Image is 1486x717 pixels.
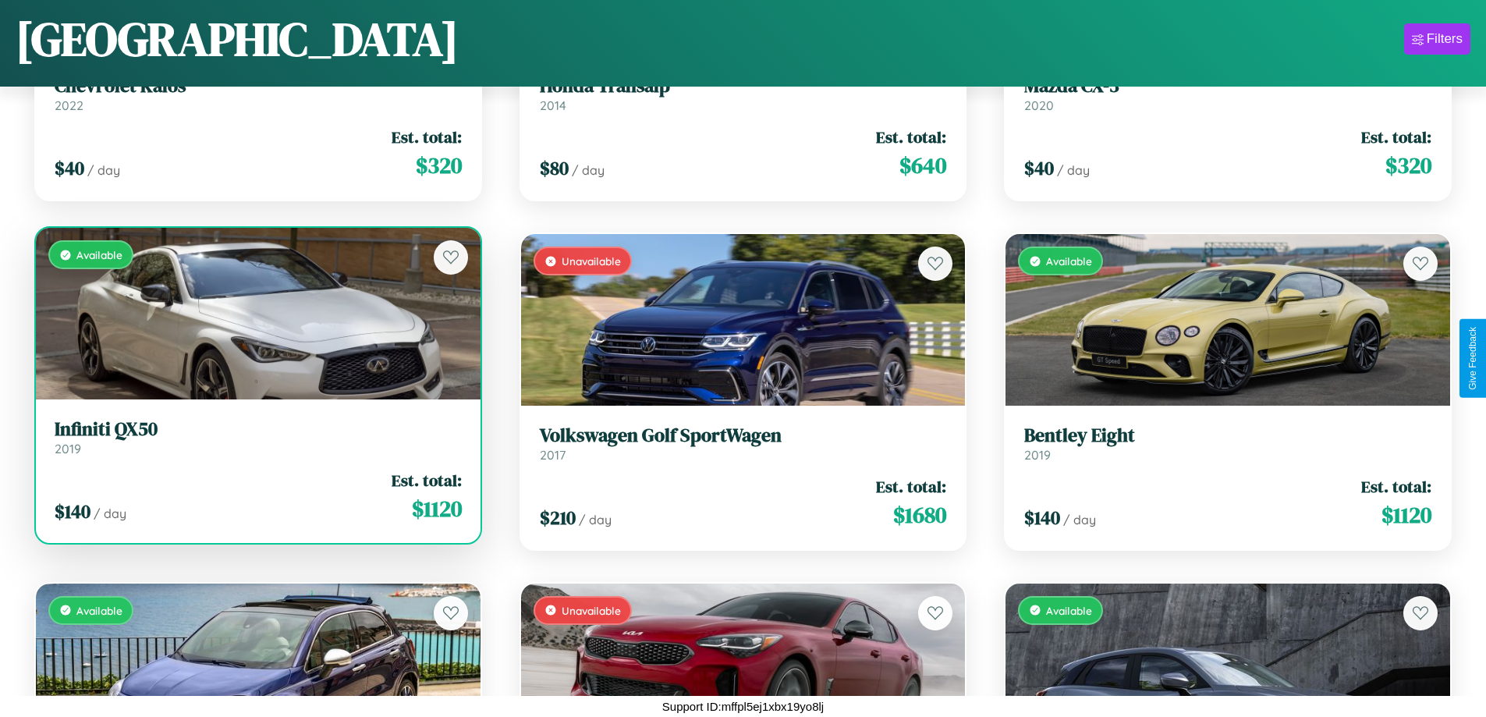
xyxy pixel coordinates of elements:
span: 2019 [1024,447,1051,463]
p: Support ID: mffpl5ej1xbx19yo8lj [662,696,824,717]
span: Est. total: [392,126,462,148]
span: $ 320 [416,150,462,181]
span: / day [572,162,605,178]
span: $ 140 [1024,505,1060,531]
span: 2020 [1024,98,1054,113]
span: / day [1063,512,1096,527]
h3: Chevrolet Kalos [55,75,462,98]
a: Bentley Eight2019 [1024,424,1431,463]
span: $ 40 [1024,155,1054,181]
span: Est. total: [1361,126,1431,148]
span: Est. total: [1361,475,1431,498]
h3: Mazda CX-3 [1024,75,1431,98]
span: $ 320 [1385,150,1431,181]
span: $ 210 [540,505,576,531]
span: $ 140 [55,499,90,524]
span: 2017 [540,447,566,463]
span: Available [1046,254,1092,268]
span: / day [94,506,126,521]
span: $ 40 [55,155,84,181]
span: Available [76,604,122,617]
a: Infiniti QX502019 [55,418,462,456]
h1: [GEOGRAPHIC_DATA] [16,7,459,71]
span: Est. total: [392,469,462,492]
div: Filters [1427,31,1463,47]
h3: Honda Transalp [540,75,947,98]
span: Unavailable [562,254,621,268]
span: 2019 [55,441,81,456]
span: $ 640 [899,150,946,181]
span: Available [1046,604,1092,617]
span: / day [87,162,120,178]
span: Est. total: [876,475,946,498]
span: Available [76,248,122,261]
span: $ 1120 [1381,499,1431,531]
span: 2022 [55,98,83,113]
span: 2014 [540,98,566,113]
div: Give Feedback [1467,327,1478,390]
h3: Bentley Eight [1024,424,1431,447]
span: / day [1057,162,1090,178]
h3: Volkswagen Golf SportWagen [540,424,947,447]
a: Chevrolet Kalos2022 [55,75,462,113]
span: / day [579,512,612,527]
a: Volkswagen Golf SportWagen2017 [540,424,947,463]
a: Mazda CX-32020 [1024,75,1431,113]
span: Unavailable [562,604,621,617]
h3: Infiniti QX50 [55,418,462,441]
span: $ 1120 [412,493,462,524]
button: Filters [1404,23,1470,55]
span: $ 1680 [893,499,946,531]
a: Honda Transalp2014 [540,75,947,113]
span: $ 80 [540,155,569,181]
span: Est. total: [876,126,946,148]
